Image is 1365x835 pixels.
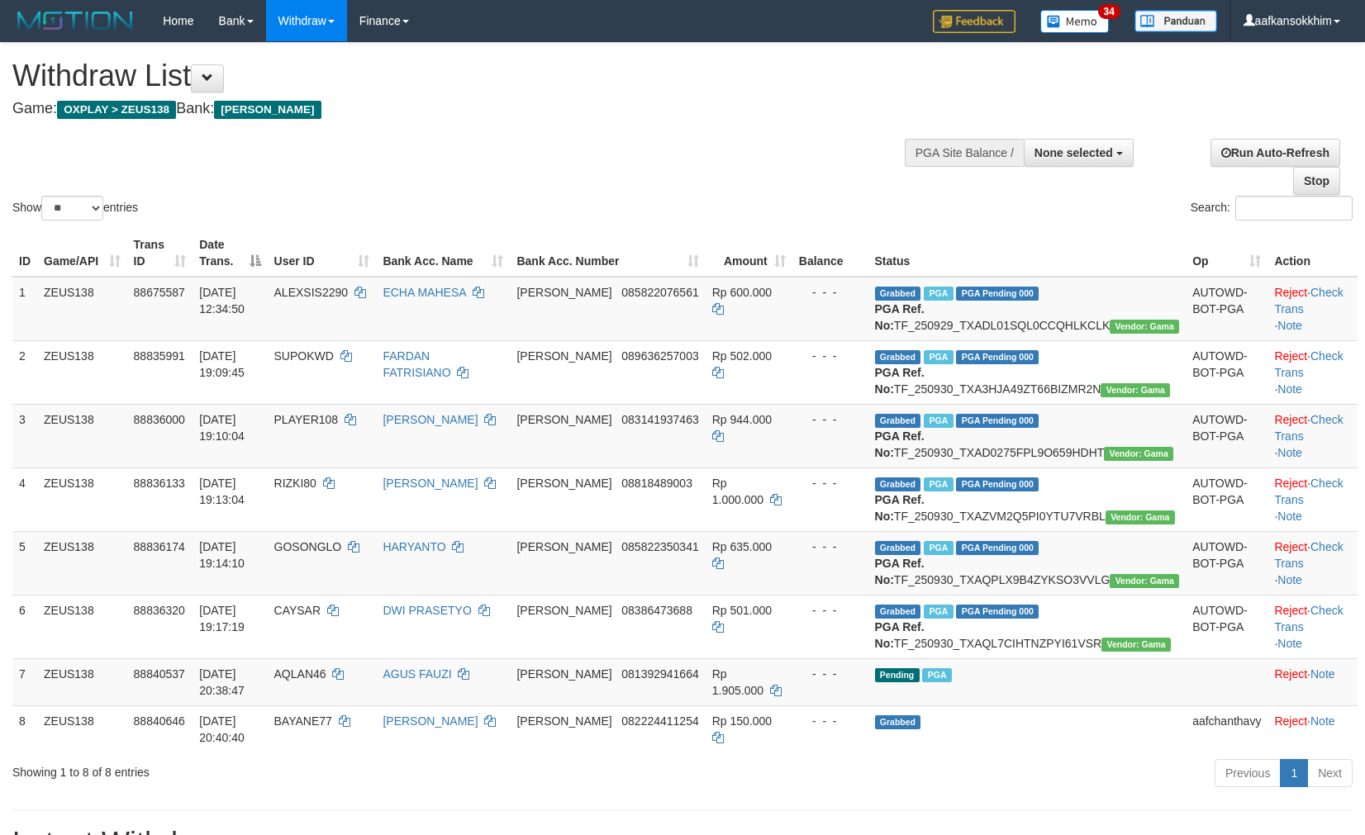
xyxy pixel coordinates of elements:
[956,414,1039,428] span: PGA Pending
[1186,230,1267,277] th: Op: activate to sort column ascending
[875,668,920,682] span: Pending
[924,541,953,555] span: Marked by aafpengsreynich
[1267,467,1358,531] td: · ·
[516,413,611,426] span: [PERSON_NAME]
[199,477,245,506] span: [DATE] 19:13:04
[956,605,1039,619] span: PGA Pending
[799,713,862,729] div: - - -
[1267,658,1358,705] td: ·
[12,277,37,341] td: 1
[799,348,862,364] div: - - -
[875,366,925,396] b: PGA Ref. No:
[1186,531,1267,595] td: AUTOWD-BOT-PGA
[1186,404,1267,467] td: AUTOWD-BOT-PGA
[1274,413,1343,443] a: Check Trans
[134,667,185,681] span: 88840537
[621,604,692,617] span: Copy 08386473688 to clipboard
[1235,196,1353,221] input: Search:
[1267,705,1358,752] td: ·
[37,705,127,752] td: ZEUS138
[868,277,1187,341] td: TF_250929_TXADL01SQL0CCQHLKCLK
[274,540,342,553] span: GOSONGLO
[274,714,332,728] span: BAYANE77
[383,349,450,379] a: FARDAN FATRISIANO
[1210,139,1340,167] a: Run Auto-Refresh
[57,101,176,119] span: OXPLAY > ZEUS138
[274,667,326,681] span: AQLAN46
[1267,340,1358,404] td: · ·
[875,429,925,459] b: PGA Ref. No:
[1034,146,1113,159] span: None selected
[199,286,245,315] span: [DATE] 12:34:50
[875,477,921,491] span: Grabbed
[1277,319,1302,332] a: Note
[1040,10,1110,33] img: Button%20Memo.svg
[792,230,868,277] th: Balance
[1274,540,1343,570] a: Check Trans
[1101,638,1171,652] span: Vendor URL: https://trx31.1velocity.biz
[37,404,127,467] td: ZEUS138
[706,230,792,277] th: Amount: activate to sort column ascending
[1186,277,1267,341] td: AUTOWD-BOT-PGA
[516,604,611,617] span: [PERSON_NAME]
[1186,467,1267,531] td: AUTOWD-BOT-PGA
[799,411,862,428] div: - - -
[956,287,1039,301] span: PGA Pending
[37,230,127,277] th: Game/API: activate to sort column ascending
[37,531,127,595] td: ZEUS138
[12,531,37,595] td: 5
[1274,604,1307,617] a: Reject
[199,604,245,633] span: [DATE] 19:17:19
[1024,139,1134,167] button: None selected
[868,467,1187,531] td: TF_250930_TXAZVM2Q5PI0YTU7VRBL
[12,595,37,658] td: 6
[712,286,772,299] span: Rp 600.000
[516,286,611,299] span: [PERSON_NAME]
[905,139,1024,167] div: PGA Site Balance /
[922,668,951,682] span: Marked by aafnoeunsreypich
[712,540,772,553] span: Rp 635.000
[383,604,471,617] a: DWI PRASETYO
[956,350,1039,364] span: PGA Pending
[1293,167,1340,195] a: Stop
[134,477,185,490] span: 88836133
[868,404,1187,467] td: TF_250930_TXAD0275FPL9O659HDHT
[1277,637,1302,650] a: Note
[12,705,37,752] td: 8
[1274,286,1343,315] a: Check Trans
[1104,447,1173,461] span: Vendor URL: https://trx31.1velocity.biz
[1215,759,1281,787] a: Previous
[1134,10,1217,32] img: panduan.png
[1267,531,1358,595] td: · ·
[37,658,127,705] td: ZEUS138
[1277,382,1302,396] a: Note
[134,604,185,617] span: 88836320
[868,340,1187,404] td: TF_250930_TXA3HJA49ZT66BIZMR2N
[799,475,862,491] div: - - -
[1110,320,1179,334] span: Vendor URL: https://trx31.1velocity.biz
[1186,595,1267,658] td: AUTOWD-BOT-PGA
[799,666,862,682] div: - - -
[875,287,921,301] span: Grabbed
[199,714,245,744] span: [DATE] 20:40:40
[376,230,510,277] th: Bank Acc. Name: activate to sort column ascending
[621,540,698,553] span: Copy 085822350341 to clipboard
[516,714,611,728] span: [PERSON_NAME]
[383,477,478,490] a: [PERSON_NAME]
[134,413,185,426] span: 88836000
[956,477,1039,491] span: PGA Pending
[383,667,451,681] a: AGUS FAUZI
[875,493,925,523] b: PGA Ref. No:
[875,605,921,619] span: Grabbed
[12,757,556,780] div: Showing 1 to 8 of 8 entries
[712,667,763,697] span: Rp 1.905.000
[868,230,1187,277] th: Status
[37,277,127,341] td: ZEUS138
[383,413,478,426] a: [PERSON_NAME]
[12,404,37,467] td: 3
[1267,277,1358,341] td: · ·
[1106,510,1175,524] span: Vendor URL: https://trx31.1velocity.biz
[12,340,37,404] td: 2
[799,284,862,301] div: - - -
[621,477,692,490] span: Copy 08818489003 to clipboard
